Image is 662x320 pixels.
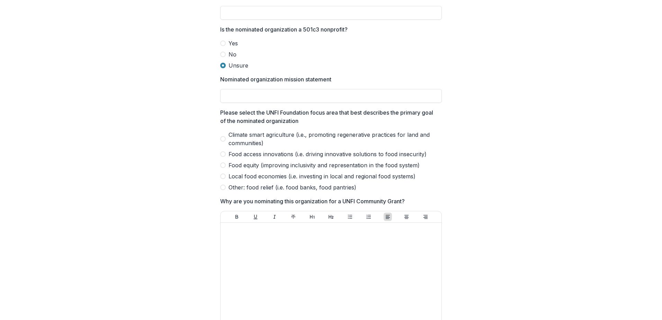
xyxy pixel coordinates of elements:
button: Heading 2 [327,213,335,221]
button: Align Left [384,213,392,221]
button: Ordered List [365,213,373,221]
button: Bullet List [346,213,354,221]
span: Other: food relief (i.e. food banks, food pantries) [229,183,356,192]
p: Is the nominated organization a 501c3 nonprofit? [220,25,348,34]
p: Why are you nominating this organization for a UNFI Community Grant? [220,197,405,205]
span: Food access innovations (i.e. driving innovative solutions to food insecurity) [229,150,427,158]
p: Please select the UNFI Foundation focus area that best describes the primary goal of the nominate... [220,108,438,125]
span: No [229,50,236,59]
span: Climate smart agriculture (i.e., promoting regenerative practices for land and communities) [229,131,442,147]
button: Align Right [421,213,430,221]
button: Underline [251,213,260,221]
span: Local food economies (i.e. investing in local and regional food systems) [229,172,415,180]
button: Italicize [270,213,279,221]
button: Heading 1 [308,213,316,221]
span: Food equity (improving inclusivity and representation in the food system) [229,161,420,169]
p: Nominated organization mission statement [220,75,331,83]
button: Bold [233,213,241,221]
span: Yes [229,39,238,47]
button: Align Center [402,213,411,221]
span: Unsure [229,61,248,70]
button: Strike [289,213,297,221]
